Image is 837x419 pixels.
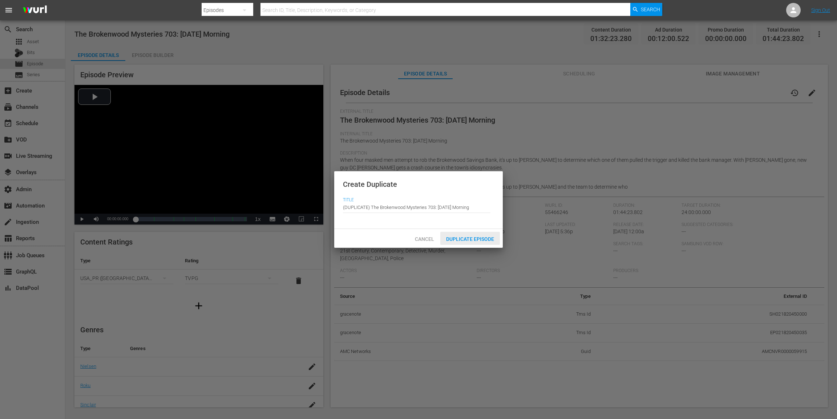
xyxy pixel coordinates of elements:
span: Duplicate Episode [440,236,500,242]
span: Title [343,197,490,203]
button: Cancel [408,232,440,245]
img: ans4CAIJ8jUAAAAAAAAAAAAAAAAAAAAAAAAgQb4GAAAAAAAAAAAAAAAAAAAAAAAAJMjXAAAAAAAAAAAAAAAAAAAAAAAAgAT5G... [17,2,52,19]
span: Search [641,3,660,16]
span: menu [4,6,13,15]
span: Cancel [409,236,440,242]
a: Sign Out [811,7,830,13]
span: Create Duplicate [343,180,397,189]
button: Duplicate Episode [440,232,500,245]
button: Search [630,3,662,16]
